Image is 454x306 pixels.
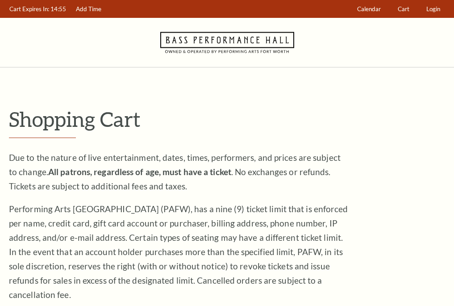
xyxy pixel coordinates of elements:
[357,5,381,13] span: Calendar
[48,167,231,177] strong: All patrons, regardless of age, must have a ticket
[422,0,445,18] a: Login
[9,202,348,302] p: Performing Arts [GEOGRAPHIC_DATA] (PAFW), has a nine (9) ticket limit that is enforced per name, ...
[72,0,106,18] a: Add Time
[398,5,409,13] span: Cart
[426,5,440,13] span: Login
[50,5,66,13] span: 14:55
[9,108,445,130] p: Shopping Cart
[9,5,49,13] span: Cart Expires In:
[9,152,341,191] span: Due to the nature of live entertainment, dates, times, performers, and prices are subject to chan...
[394,0,414,18] a: Cart
[353,0,385,18] a: Calendar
